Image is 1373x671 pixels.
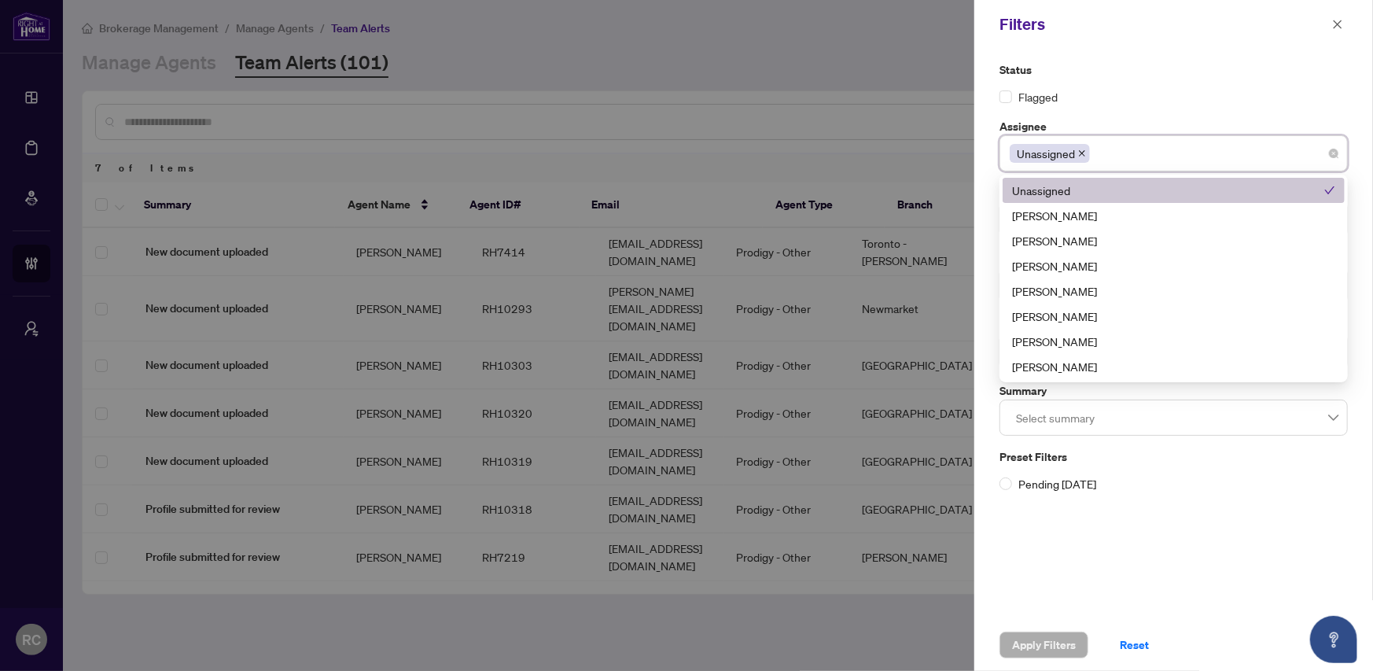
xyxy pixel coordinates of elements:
div: [PERSON_NAME] [1012,207,1335,224]
div: Unassigned [1003,178,1345,203]
div: Erika Cunanan [1003,253,1345,278]
button: Apply Filters [999,632,1088,658]
label: Summary [999,382,1348,400]
div: Filters [999,13,1327,36]
div: [PERSON_NAME] [1012,232,1335,249]
span: Unassigned [1010,144,1090,163]
div: [PERSON_NAME] [1012,333,1335,350]
div: [PERSON_NAME] [1012,358,1335,375]
span: Pending [DATE] [1012,475,1102,492]
label: Assignee [999,118,1348,135]
div: Jeneel Walker [1003,278,1345,304]
button: Reset [1107,632,1161,658]
div: [PERSON_NAME] [1012,308,1335,325]
div: Joseph Andrada [1003,329,1345,354]
div: Ananya Venugopal [1003,203,1345,228]
div: Linda Bujupi [1003,354,1345,379]
label: Status [999,61,1348,79]
span: Unassigned [1017,145,1075,162]
div: Joseph Andrada [1003,304,1345,329]
span: check [1324,185,1335,196]
span: close [1332,19,1343,30]
button: Open asap [1310,616,1357,663]
span: Reset [1120,632,1149,658]
div: [PERSON_NAME] [1012,257,1335,275]
span: close-circle [1329,149,1338,158]
span: close [1078,149,1086,157]
div: Unassigned [1012,182,1324,199]
span: Flagged [1018,88,1058,105]
div: Chantel Franks [1003,228,1345,253]
div: [PERSON_NAME] [1012,282,1335,300]
label: Preset Filters [999,448,1348,466]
